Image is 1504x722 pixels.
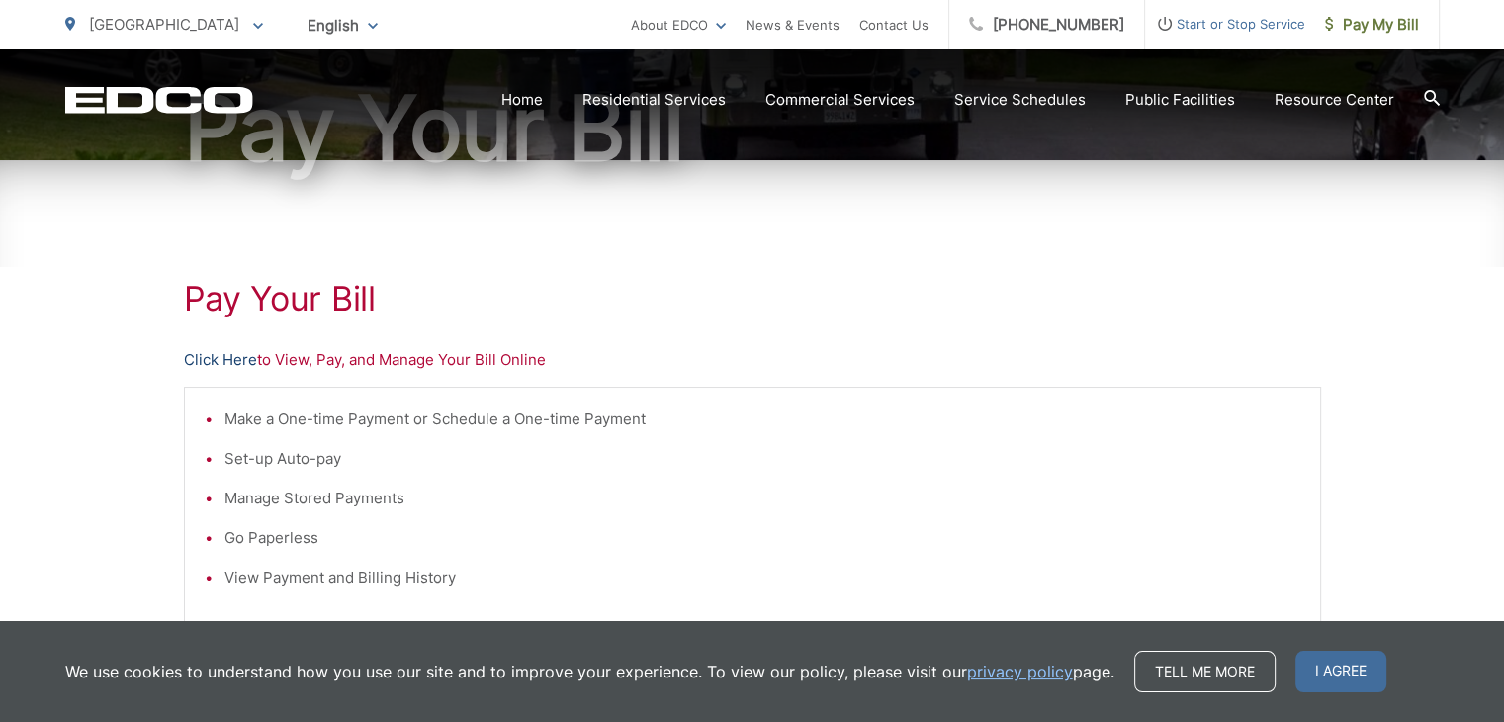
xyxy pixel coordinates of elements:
[184,348,257,372] a: Click Here
[582,88,726,112] a: Residential Services
[184,279,1321,318] h1: Pay Your Bill
[224,447,1300,471] li: Set-up Auto-pay
[184,348,1321,372] p: to View, Pay, and Manage Your Bill Online
[746,13,840,37] a: News & Events
[1275,88,1394,112] a: Resource Center
[293,8,393,43] span: English
[954,88,1086,112] a: Service Schedules
[65,86,253,114] a: EDCD logo. Return to the homepage.
[224,487,1300,510] li: Manage Stored Payments
[1125,88,1235,112] a: Public Facilities
[65,79,1440,178] h1: Pay Your Bill
[859,13,929,37] a: Contact Us
[1295,651,1386,692] span: I agree
[224,407,1300,431] li: Make a One-time Payment or Schedule a One-time Payment
[205,619,1300,643] p: * Requires a One-time Registration (or Online Account Set-up to Create Your Username and Password)
[89,15,239,34] span: [GEOGRAPHIC_DATA]
[65,660,1114,683] p: We use cookies to understand how you use our site and to improve your experience. To view our pol...
[224,526,1300,550] li: Go Paperless
[1325,13,1419,37] span: Pay My Bill
[224,566,1300,589] li: View Payment and Billing History
[967,660,1073,683] a: privacy policy
[1134,651,1276,692] a: Tell me more
[765,88,915,112] a: Commercial Services
[501,88,543,112] a: Home
[631,13,726,37] a: About EDCO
